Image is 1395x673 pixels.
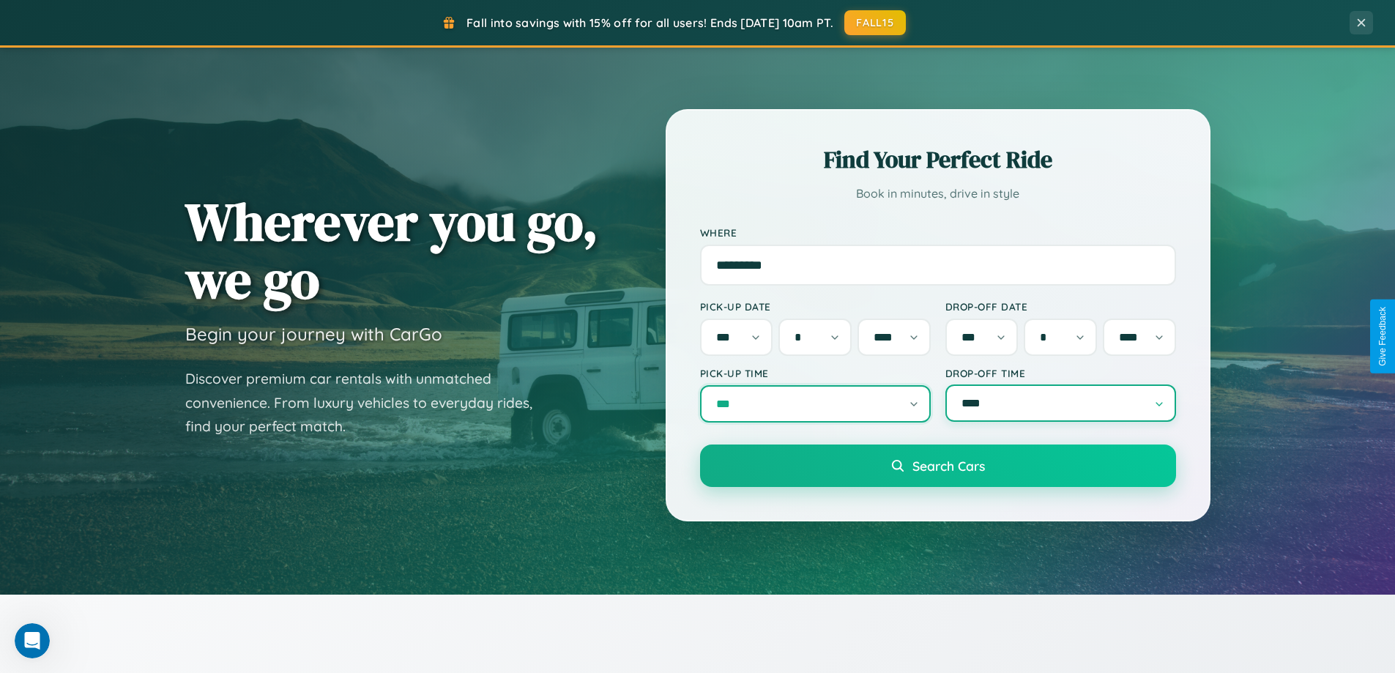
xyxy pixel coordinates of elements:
div: Give Feedback [1377,307,1388,366]
button: FALL15 [844,10,906,35]
h2: Find Your Perfect Ride [700,144,1176,176]
p: Discover premium car rentals with unmatched convenience. From luxury vehicles to everyday rides, ... [185,367,551,439]
h1: Wherever you go, we go [185,193,598,308]
span: Fall into savings with 15% off for all users! Ends [DATE] 10am PT. [466,15,833,30]
label: Pick-up Date [700,300,931,313]
label: Drop-off Date [945,300,1176,313]
span: Search Cars [912,458,985,474]
button: Search Cars [700,445,1176,487]
p: Book in minutes, drive in style [700,183,1176,204]
label: Where [700,226,1176,239]
label: Drop-off Time [945,367,1176,379]
label: Pick-up Time [700,367,931,379]
iframe: Intercom live chat [15,623,50,658]
h3: Begin your journey with CarGo [185,323,442,345]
